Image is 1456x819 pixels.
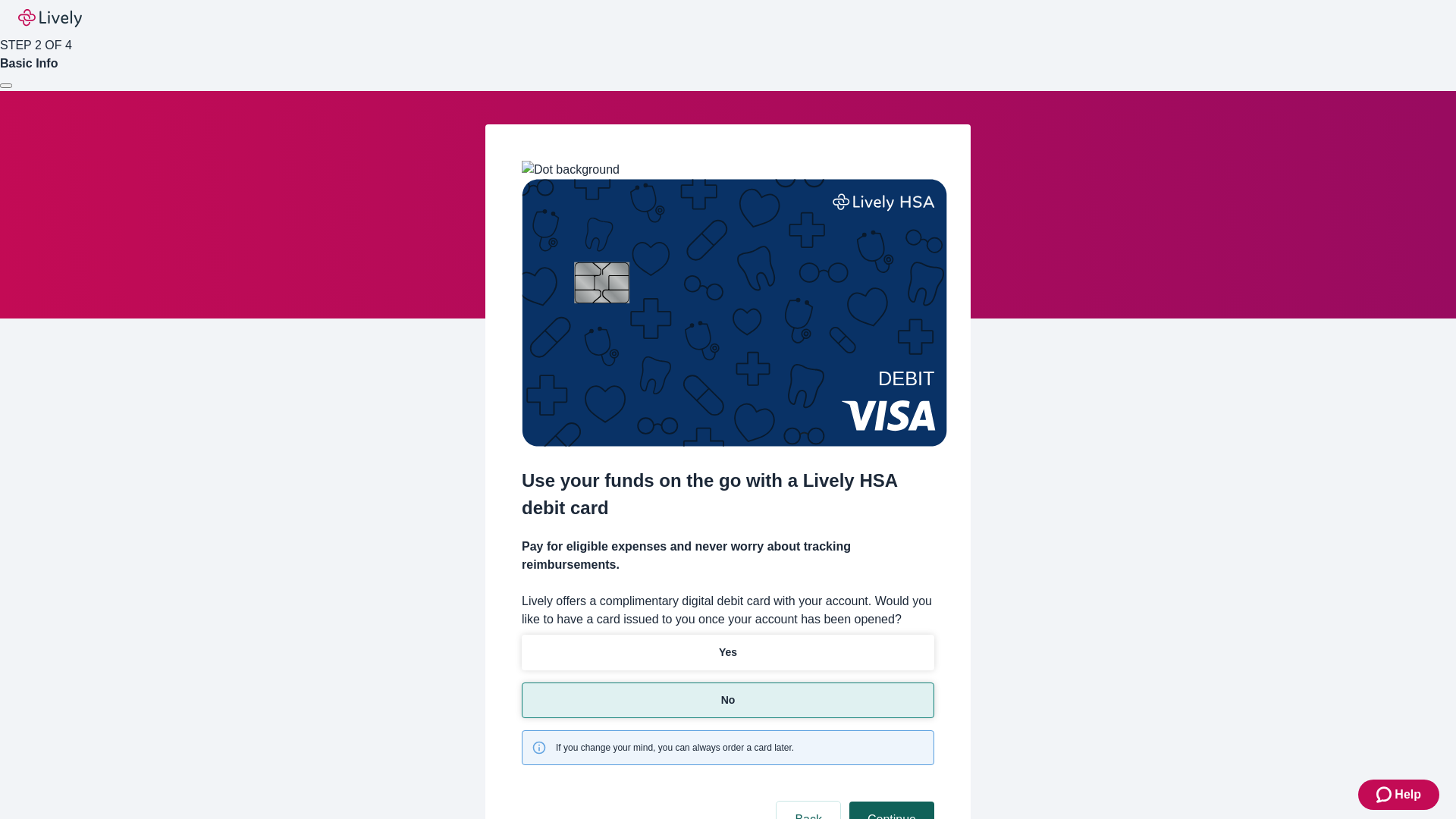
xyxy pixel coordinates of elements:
img: Debit card [522,179,947,447]
h2: Use your funds on the go with a Lively HSA debit card [522,467,934,522]
p: No [721,692,736,708]
button: No [522,682,934,718]
svg: Zendesk support icon [1376,786,1395,804]
p: Yes [719,645,737,661]
img: Dot background [522,161,620,179]
span: Help [1395,786,1421,804]
span: If you change your mind, you can always order a card later. [556,741,794,755]
button: Zendesk support iconHelp [1358,780,1439,810]
label: Lively offers a complimentary digital debit card with your account. Would you like to have a card... [522,592,934,629]
button: Yes [522,635,934,670]
img: Lively [18,9,82,27]
h4: Pay for eligible expenses and never worry about tracking reimbursements. [522,538,934,574]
